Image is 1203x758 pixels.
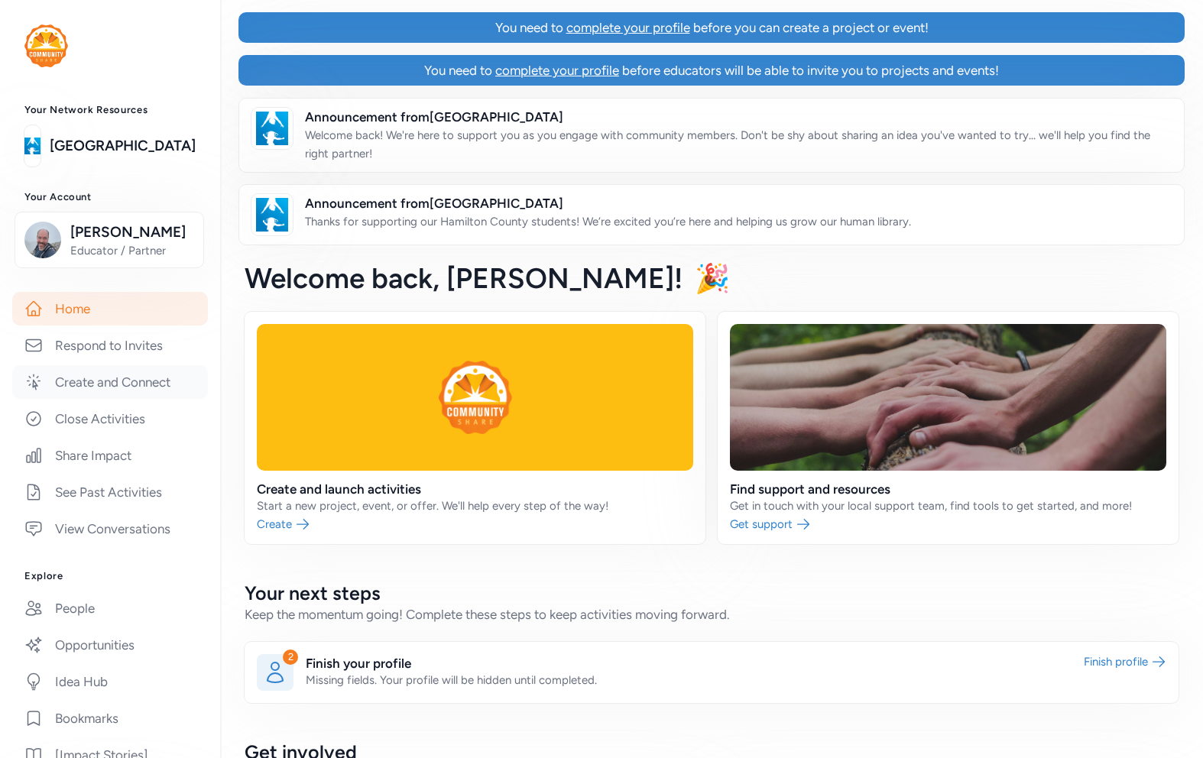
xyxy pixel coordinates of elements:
[24,129,41,163] img: logo
[12,402,208,436] a: Close Activities
[305,108,1172,126] span: Announcement from [GEOGRAPHIC_DATA]
[12,475,208,509] a: See Past Activities
[24,24,68,67] img: logo
[305,194,911,212] span: Announcement from [GEOGRAPHIC_DATA]
[12,512,208,546] a: View Conversations
[255,112,289,145] img: logo
[245,581,1179,605] h2: Your next steps
[24,570,196,582] h3: Explore
[495,63,619,78] span: complete your profile
[12,292,208,326] a: Home
[70,222,194,243] span: [PERSON_NAME]
[283,649,298,665] div: 2
[24,104,196,116] h3: Your Network Resources
[15,212,204,268] button: [PERSON_NAME]Educator / Partner
[245,605,1179,624] div: Keep the momentum going! Complete these steps to keep activities moving forward.
[12,439,208,472] a: Share Impact
[255,198,289,232] img: logo
[12,665,208,698] a: Idea Hub
[12,591,208,625] a: People
[12,365,208,399] a: Create and Connect
[424,61,999,79] div: You need to before educators will be able to invite you to projects and events!
[305,212,911,231] p: Thanks for supporting our Hamilton County students! We’re excited you’re here and helping us grow...
[24,191,196,203] h3: Your Account
[305,126,1172,163] p: Welcome back! We're here to support you as you engage with community members. Don't be shy about ...
[245,261,683,295] span: Welcome back , [PERSON_NAME]!
[12,329,208,362] a: Respond to Invites
[495,18,929,37] div: You need to before you can create a project or event!
[12,701,208,735] a: Bookmarks
[12,628,208,662] a: Opportunities
[50,135,196,157] a: [GEOGRAPHIC_DATA]
[695,261,730,295] span: 🎉
[566,20,690,35] span: complete your profile
[70,243,194,258] span: Educator / Partner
